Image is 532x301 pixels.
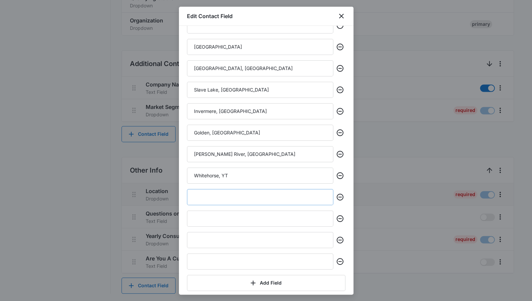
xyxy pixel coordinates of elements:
[335,235,345,245] button: Remove
[335,149,345,160] button: Remove
[335,213,345,224] button: Remove
[335,256,345,267] button: Remove
[335,170,345,181] button: Remove
[187,275,345,291] button: Add Field
[335,84,345,95] button: Remove
[335,63,345,74] button: Remove
[187,12,233,20] h1: Edit Contact Field
[335,127,345,138] button: Remove
[335,106,345,117] button: Remove
[335,42,345,52] button: Remove
[335,192,345,202] button: Remove
[337,12,345,20] button: close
